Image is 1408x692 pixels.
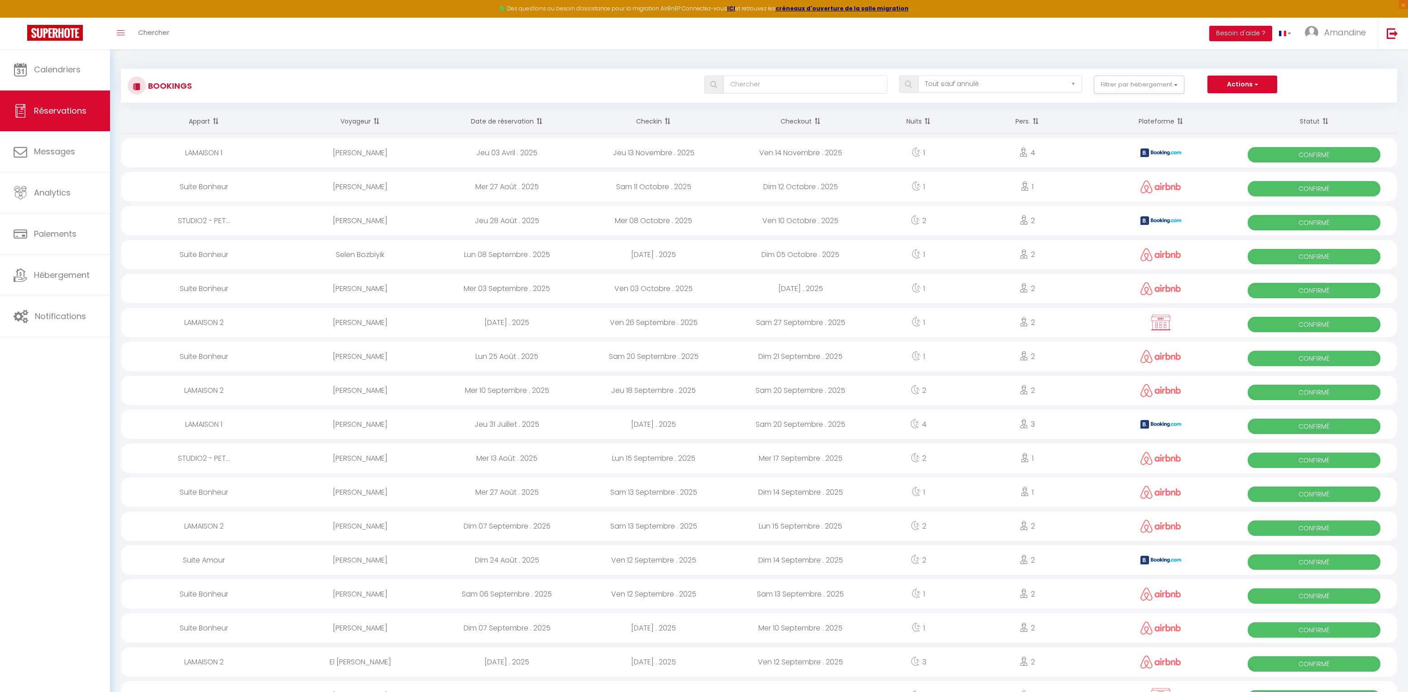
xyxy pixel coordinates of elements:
th: Sort by channel [1091,110,1231,134]
th: Sort by people [963,110,1091,134]
span: Hébergement [34,269,90,281]
th: Sort by checkout [727,110,874,134]
span: Chercher [138,28,169,37]
img: Super Booking [27,25,83,41]
input: Chercher [723,76,887,94]
img: logout [1387,28,1398,39]
button: Filtrer par hébergement [1094,76,1184,94]
span: Analytics [34,187,71,198]
button: Actions [1207,76,1277,94]
th: Sort by nights [874,110,963,134]
th: Sort by status [1231,110,1397,134]
h3: Bookings [146,76,192,96]
span: Paiements [34,228,77,239]
th: Sort by rentals [121,110,287,134]
span: Réservations [34,105,86,116]
span: Amandine [1324,27,1366,38]
img: ... [1305,26,1318,39]
th: Sort by guest [287,110,433,134]
button: Besoin d'aide ? [1209,26,1272,41]
a: ICI [727,5,735,12]
th: Sort by checkin [580,110,727,134]
span: Calendriers [34,64,81,75]
span: Messages [34,146,75,157]
span: Notifications [35,310,86,322]
a: ... Amandine [1298,18,1377,49]
a: créneaux d'ouverture de la salle migration [776,5,909,12]
th: Sort by booking date [434,110,580,134]
a: Chercher [131,18,176,49]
